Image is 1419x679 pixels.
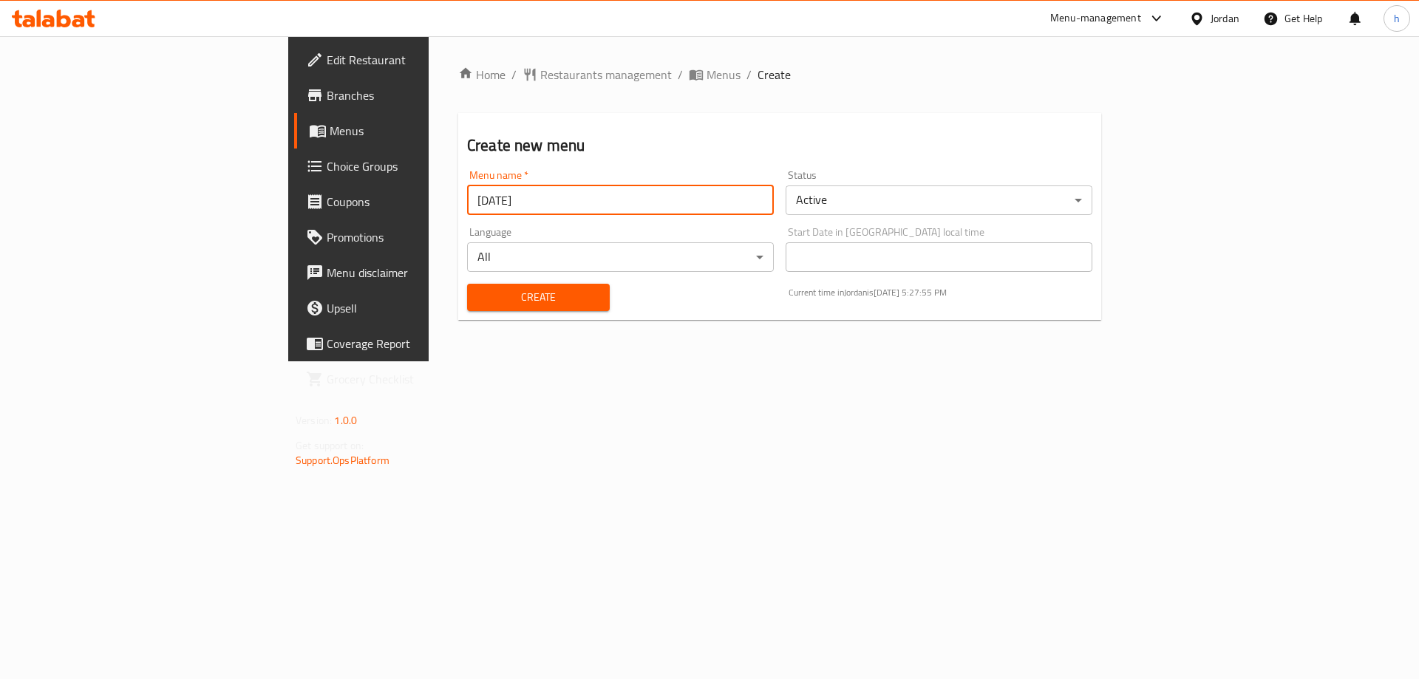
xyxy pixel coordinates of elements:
span: Menu disclaimer [327,264,514,282]
span: Upsell [327,299,514,317]
input: Please enter Menu name [467,185,774,215]
a: Choice Groups [294,149,525,184]
span: Menus [330,122,514,140]
div: Jordan [1211,10,1239,27]
span: Restaurants management [540,66,672,83]
nav: breadcrumb [458,66,1101,83]
span: Branches [327,86,514,104]
li: / [746,66,752,83]
h2: Create new menu [467,134,1092,157]
span: Coverage Report [327,335,514,352]
div: Active [786,185,1092,215]
span: Menus [707,66,741,83]
p: Current time in Jordan is [DATE] 5:27:55 PM [789,286,1092,299]
a: Coupons [294,184,525,219]
div: Menu-management [1050,10,1141,27]
li: / [678,66,683,83]
span: 1.0.0 [334,411,357,430]
a: Menus [294,113,525,149]
span: Create [758,66,791,83]
span: h [1394,10,1400,27]
a: Promotions [294,219,525,255]
a: Upsell [294,290,525,326]
span: Coupons [327,193,514,211]
span: Choice Groups [327,157,514,175]
span: Get support on: [296,436,364,455]
span: Promotions [327,228,514,246]
span: Version: [296,411,332,430]
div: All [467,242,774,272]
a: Branches [294,78,525,113]
a: Restaurants management [523,66,672,83]
span: Create [479,288,598,307]
a: Edit Restaurant [294,42,525,78]
a: Menu disclaimer [294,255,525,290]
span: Edit Restaurant [327,51,514,69]
a: Coverage Report [294,326,525,361]
a: Menus [689,66,741,83]
a: Grocery Checklist [294,361,525,397]
button: Create [467,284,610,311]
a: Support.OpsPlatform [296,451,389,470]
span: Grocery Checklist [327,370,514,388]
